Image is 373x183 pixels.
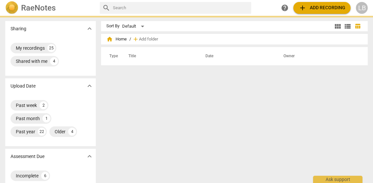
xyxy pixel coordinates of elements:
[86,25,93,33] span: expand_more
[139,37,158,42] span: Add folder
[85,151,94,161] button: Show more
[106,36,113,42] span: home
[102,4,110,12] span: search
[40,101,47,109] div: 2
[279,2,291,14] a: Help
[299,4,345,12] span: Add recording
[38,128,46,136] div: 22
[55,128,66,135] div: Older
[299,4,306,12] span: add
[281,4,289,12] span: help
[129,37,131,42] span: /
[353,21,362,31] button: Table view
[41,172,49,180] div: 6
[198,47,275,65] th: Date
[120,47,198,65] th: Title
[113,3,249,13] input: Search
[16,128,35,135] div: Past year
[85,81,94,91] button: Show more
[68,128,76,136] div: 4
[293,2,351,14] button: Upload
[16,45,45,51] div: My recordings
[16,58,47,65] div: Shared with me
[86,82,93,90] span: expand_more
[5,1,94,14] a: LogoRaeNotes
[16,172,39,179] div: Incomplete
[85,24,94,34] button: Show more
[355,23,361,29] span: table_chart
[334,22,342,30] span: view_module
[343,21,353,31] button: List view
[333,21,343,31] button: Tile view
[104,47,120,65] th: Type
[106,24,120,29] div: Sort By
[11,83,36,90] p: Upload Date
[11,153,44,160] p: Assessment Due
[356,2,368,14] button: LB
[122,21,147,32] div: Default
[276,47,361,65] th: Owner
[50,57,58,65] div: 4
[313,176,362,183] div: Ask support
[47,44,55,52] div: 25
[5,1,18,14] img: Logo
[11,25,26,32] p: Sharing
[344,22,352,30] span: view_list
[132,36,139,42] span: add
[86,152,93,160] span: expand_more
[106,36,127,42] span: Home
[16,102,37,109] div: Past week
[42,115,50,122] div: 1
[21,3,56,13] h2: RaeNotes
[16,115,40,122] div: Past month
